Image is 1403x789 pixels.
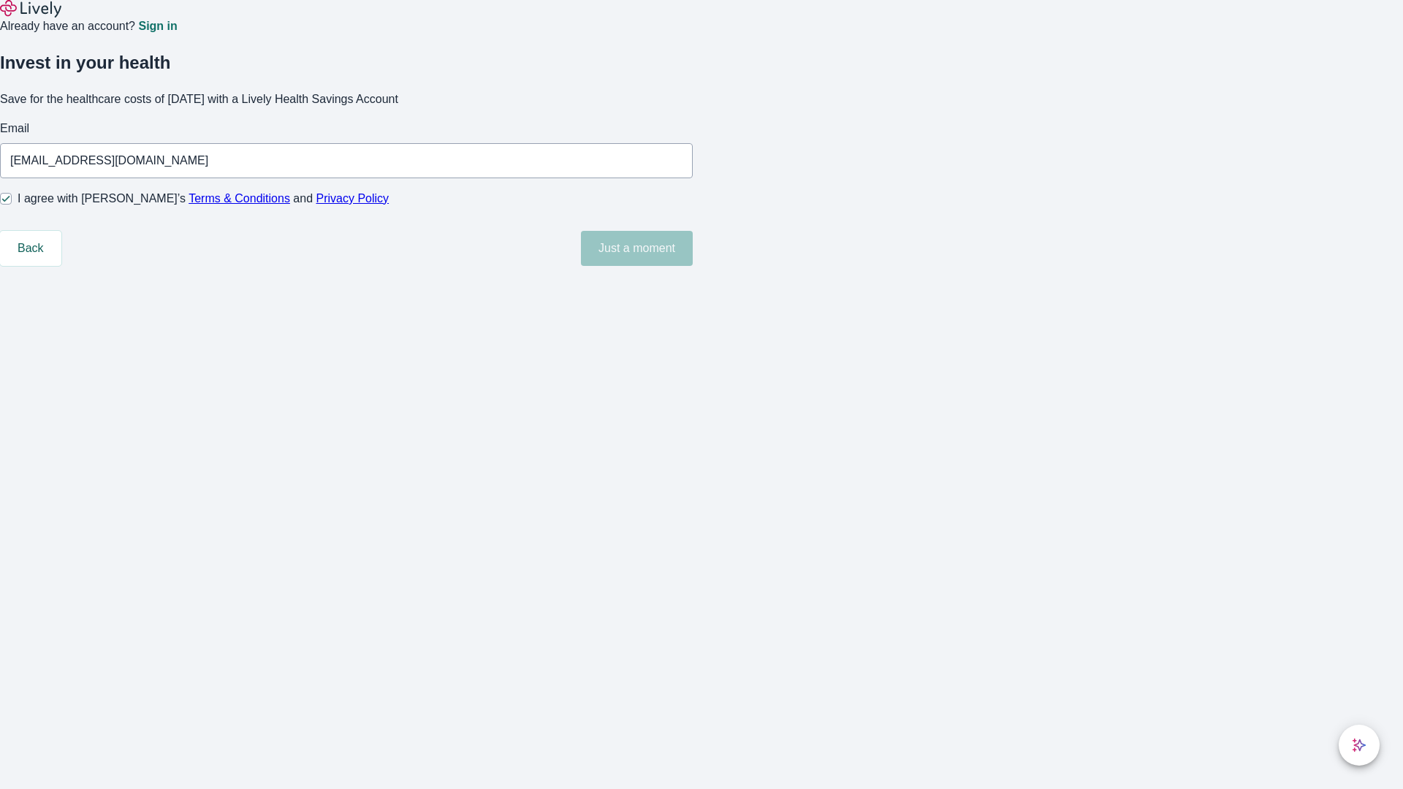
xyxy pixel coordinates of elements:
a: Sign in [138,20,177,32]
a: Privacy Policy [316,192,389,205]
span: I agree with [PERSON_NAME]’s and [18,190,389,207]
button: chat [1339,725,1380,766]
svg: Lively AI Assistant [1352,738,1366,752]
a: Terms & Conditions [189,192,290,205]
